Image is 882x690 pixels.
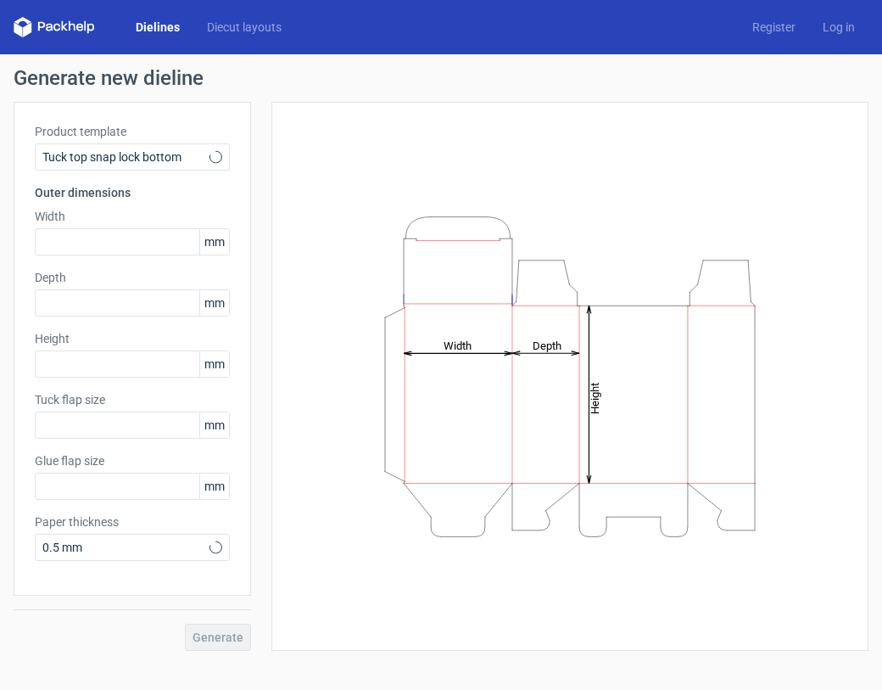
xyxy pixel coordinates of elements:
[14,68,868,88] h1: Generate new dieline
[589,382,601,413] tspan: Height
[199,412,229,438] span: mm
[122,19,193,36] a: Dielines
[35,123,230,140] label: Product template
[199,351,229,377] span: mm
[35,208,230,225] label: Width
[35,391,230,408] label: Tuck flap size
[35,184,230,201] h3: Outer dimensions
[35,269,230,286] label: Depth
[35,330,230,347] label: Height
[35,513,230,530] label: Paper thickness
[42,149,209,165] span: Tuck top snap lock bottom
[533,339,561,351] tspan: Depth
[199,474,229,499] span: mm
[42,539,209,556] span: 0.5 mm
[739,19,809,36] a: Register
[35,452,230,469] label: Glue flap size
[193,19,295,36] a: Diecut layouts
[444,339,472,351] tspan: Width
[199,290,229,316] span: mm
[199,229,229,255] span: mm
[809,19,868,36] a: Log in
